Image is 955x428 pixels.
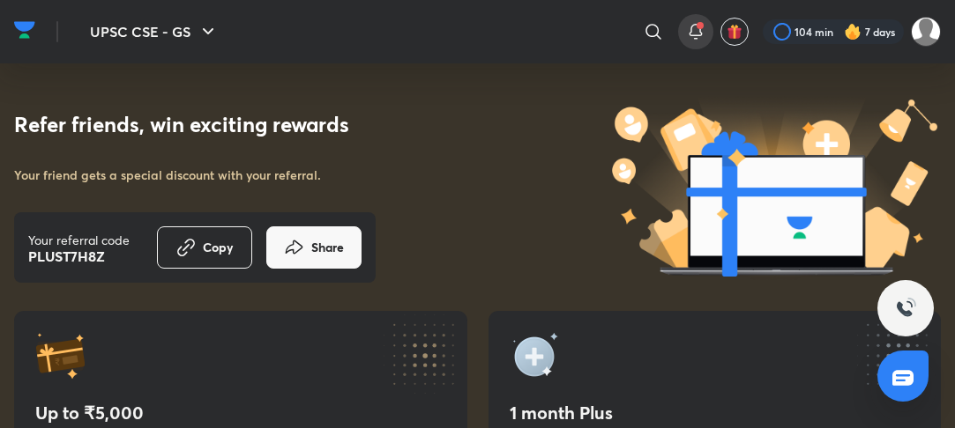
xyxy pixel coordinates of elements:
[606,93,941,280] img: laptop
[510,402,921,423] div: 1 month Plus
[157,226,252,269] button: Copy
[266,226,362,269] button: Share
[720,18,749,46] button: avatar
[35,402,446,423] div: Up to ₹5,000
[79,14,229,49] button: UPSC CSE - GS
[28,231,130,249] p: Your referral code
[727,24,742,40] img: avatar
[14,166,321,184] h5: Your friend gets a special discount with your referral.
[844,23,862,41] img: streak
[14,17,35,43] img: Company Logo
[14,113,376,137] h1: Refer friends, win exciting rewards
[311,239,344,256] span: Share
[28,249,130,263] h4: PLUST7H8Z
[14,17,35,48] a: Company Logo
[895,298,916,319] img: ttu
[203,239,234,256] span: Copy
[510,332,559,381] img: reward
[911,17,941,47] img: Pavithra
[35,332,85,381] img: reward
